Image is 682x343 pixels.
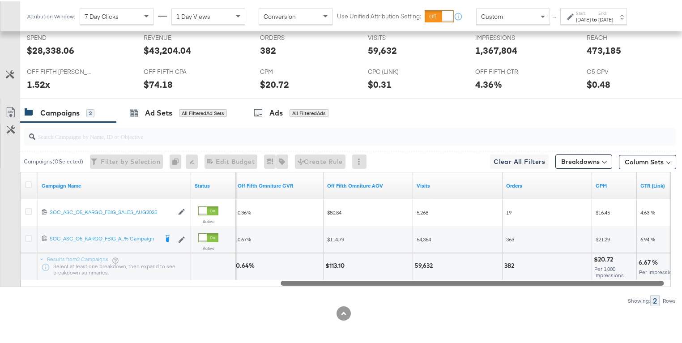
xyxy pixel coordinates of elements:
a: Your campaign name. [42,181,188,188]
span: 6.94 % [640,235,655,241]
div: Showing: [627,296,650,303]
span: VISITS [368,32,435,41]
div: SOC_ASC_O5_KARGO_FBIG_SALES_AUG2025 [50,207,174,214]
a: Omniture Orders [506,181,588,188]
a: SOC_ASC_O5_KARGO_FBIG_SALES_AUG2025 [50,207,174,215]
strong: to [591,15,598,21]
div: 0 [170,153,186,167]
a: Omniture Visits [417,181,499,188]
div: 1.52x [27,77,50,90]
span: 54,364 [417,235,431,241]
div: $20.72 [594,254,616,262]
span: O5 CPV [587,66,654,75]
a: 9/20 Update [238,181,320,188]
div: All Filtered Ads [290,108,328,116]
span: 19 [506,208,511,214]
span: OFF FIFTH [PERSON_NAME] [27,66,94,75]
div: [DATE] [598,15,613,22]
span: 363 [506,235,514,241]
div: $113.10 [325,260,347,269]
span: $16.45 [596,208,610,214]
span: OFF FIFTH CPA [144,66,211,75]
div: 59,632 [368,43,397,56]
div: 4.36% [475,77,502,90]
div: Campaigns [40,107,80,117]
div: 473,185 [587,43,621,56]
span: 5,268 [417,208,428,214]
span: Per 1,000 Impressions [594,264,624,277]
div: $74.18 [144,77,173,90]
label: Active [198,244,218,250]
div: Ads [269,107,283,117]
div: 2 [650,294,660,305]
div: $28,338.06 [27,43,74,56]
div: Ad Sets [145,107,172,117]
span: ORDERS [260,32,327,41]
span: REACH [587,32,654,41]
span: 0.36% [238,208,251,214]
div: 382 [260,43,276,56]
button: Column Sets [619,154,676,168]
span: Clear All Filters [494,155,545,166]
a: 9/20 Update [327,181,409,188]
span: CPC (LINK) [368,66,435,75]
div: 2 [86,108,94,116]
div: Rows [662,296,676,303]
a: Shows the current state of your Ad Campaign. [195,181,232,188]
div: $0.48 [587,77,610,90]
span: Per Impression [639,267,675,274]
span: CPM [260,66,327,75]
input: Search Campaigns by Name, ID or Objective [35,123,618,140]
div: [DATE] [576,15,591,22]
button: Breakdowns [555,153,612,167]
span: $114.79 [327,235,344,241]
span: ↑ [551,15,559,18]
div: SOC_ASC_O5_KARGO_FBIG_A...% Campaign [50,234,158,241]
span: Conversion [264,11,296,19]
span: 4.63 % [640,208,655,214]
button: Clear All Filters [490,153,549,167]
div: 6.67 % [639,257,661,266]
div: Attribution Window: [27,12,75,18]
div: $20.72 [260,77,289,90]
span: REVENUE [144,32,211,41]
div: 1,367,804 [475,43,517,56]
div: Campaigns ( 0 Selected) [24,156,83,164]
span: $21.29 [596,235,610,241]
a: The number of clicks received on a link in your ad divided by the number of impressions. [640,181,678,188]
label: Active [198,217,218,223]
div: All Filtered Ad Sets [179,108,227,116]
a: SOC_ASC_O5_KARGO_FBIG_A...% Campaign [50,234,158,243]
label: Start: [576,9,591,15]
span: 1 Day Views [176,11,210,19]
span: OFF FIFTH CTR [475,66,542,75]
span: SPEND [27,32,94,41]
div: $0.31 [368,77,392,90]
a: The average cost you've paid to have 1,000 impressions of your ad. [596,181,633,188]
span: 7 Day Clicks [85,11,119,19]
div: 0.64% [236,260,257,269]
span: $80.84 [327,208,341,214]
span: Custom [481,11,503,19]
label: End: [598,9,613,15]
span: 0.67% [238,235,251,241]
span: IMPRESSIONS [475,32,542,41]
div: $43,204.04 [144,43,191,56]
div: 59,632 [415,260,435,269]
label: Use Unified Attribution Setting: [337,11,421,19]
div: 382 [504,260,517,269]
